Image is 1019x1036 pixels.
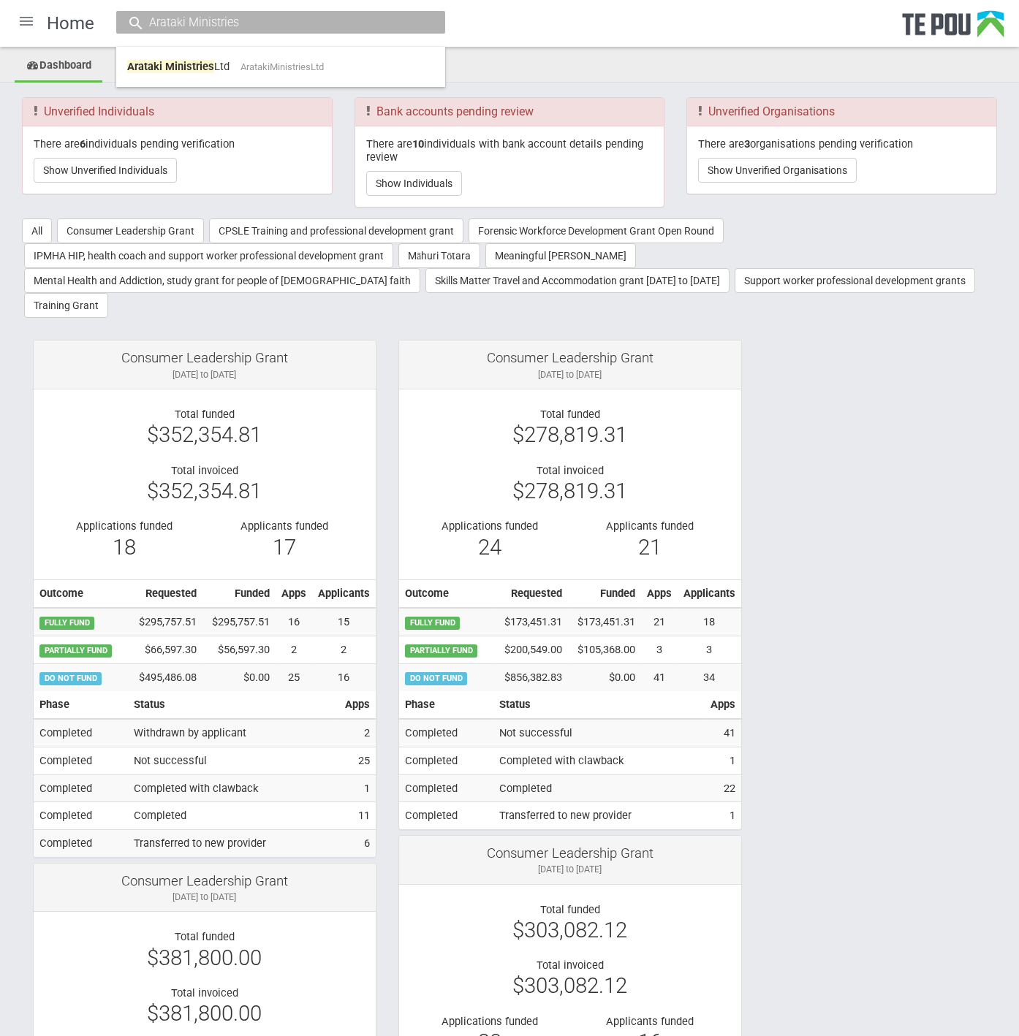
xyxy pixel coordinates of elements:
td: Not successful [128,747,339,774]
td: $0.00 [568,663,641,690]
td: 2 [312,636,376,663]
div: $303,082.12 [410,923,730,937]
th: Funded [568,579,641,607]
td: $173,451.31 [492,608,568,636]
td: 18 [678,608,741,636]
td: 11 [339,802,376,830]
td: 6 [339,830,376,857]
th: Outcome [399,579,492,607]
td: $56,597.30 [202,636,276,663]
button: Mental Health and Addiction, study grant for people of [DEMOGRAPHIC_DATA] faith [24,268,420,293]
div: 21 [581,541,719,554]
th: Requested [492,579,568,607]
h3: Unverified Organisations [698,105,985,118]
th: Phase [399,691,493,719]
th: Status [128,691,339,719]
p: There are individuals pending verification [34,137,321,151]
div: $381,800.00 [45,1007,365,1020]
td: Completed [399,802,493,829]
div: 24 [421,541,559,554]
button: Māhuri Tōtara [398,243,480,268]
td: Completed with clawback [128,774,339,802]
div: Applications funded [56,519,194,533]
div: [DATE] to [DATE] [410,368,730,381]
div: [DATE] to [DATE] [45,891,365,904]
div: $352,354.81 [45,484,365,498]
span: Arataki Ministries [127,60,214,73]
td: $200,549.00 [492,636,568,663]
div: $278,819.31 [410,428,730,441]
td: $495,486.08 [126,663,202,690]
td: $295,757.51 [126,608,202,636]
th: Apps [641,579,678,607]
td: Transferred to new provider [493,802,705,829]
button: Training Grant [24,293,108,318]
p: There are organisations pending verification [698,137,985,151]
td: Completed [34,774,128,802]
input: Search [145,15,402,30]
th: Funded [202,579,276,607]
div: [DATE] to [DATE] [45,368,365,381]
div: Total funded [410,408,730,421]
span: FULLY FUND [39,617,94,630]
button: IPMHA HIP, health coach and support worker professional development grant [24,243,393,268]
div: $352,354.81 [45,428,365,441]
p: There are individuals with bank account details pending review [366,137,654,164]
th: Applicants [312,579,376,607]
div: $278,819.31 [410,484,730,498]
div: Total invoiced [410,959,730,972]
span: FULLY FUND [405,617,460,630]
td: 2 [276,636,312,663]
td: $856,382.83 [492,663,568,690]
b: 3 [744,137,750,151]
div: Total funded [45,408,365,421]
span: DO NOT FUND [39,672,102,685]
div: Consumer Leadership Grant [410,351,730,365]
th: Apps [339,691,376,719]
div: 18 [56,541,194,554]
td: 3 [678,636,741,663]
button: Skills Matter Travel and Accommodation grant [DATE] to [DATE] [425,268,730,293]
th: Apps [276,579,312,607]
td: 25 [339,747,376,774]
td: 25 [276,663,312,690]
td: Withdrawn by applicant [128,719,339,747]
button: Forensic Workforce Development Grant Open Round [469,218,724,243]
h3: Unverified Individuals [34,105,321,118]
td: 1 [339,774,376,802]
td: 15 [312,608,376,636]
td: Not successful [493,719,705,747]
button: Consumer Leadership Grant [57,218,204,243]
td: 1 [705,747,741,774]
th: Requested [126,579,202,607]
div: Consumer Leadership Grant [45,875,365,888]
th: Applicants [678,579,741,607]
span: AratakiMinistriesLtd [240,61,324,72]
td: Completed [399,774,493,802]
div: Consumer Leadership Grant [45,351,365,365]
div: Applicants funded [581,1015,719,1028]
button: Show Individuals [366,171,462,196]
div: $381,800.00 [45,951,365,964]
td: Completed [34,802,128,830]
button: Show Unverified Organisations [698,158,857,183]
b: 6 [80,137,86,151]
button: CPSLE Training and professional development grant [209,218,463,243]
td: 3 [641,636,678,663]
div: Consumer Leadership Grant [410,847,730,860]
th: Apps [705,691,741,719]
td: Completed [493,774,705,802]
b: 10 [412,137,424,151]
td: Transferred to new provider [128,830,339,857]
th: Status [493,691,705,719]
td: 1 [705,802,741,829]
td: 34 [678,663,741,690]
td: Completed [399,719,493,747]
div: [DATE] to [DATE] [410,863,730,876]
button: Show Unverified Individuals [34,158,177,183]
div: Total funded [45,930,365,943]
span: DO NOT FUND [405,672,467,685]
td: 22 [705,774,741,802]
div: Applicants funded [581,519,719,533]
a: Arataki MinistriesLtdAratakiMinistriesLtd [127,56,434,78]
